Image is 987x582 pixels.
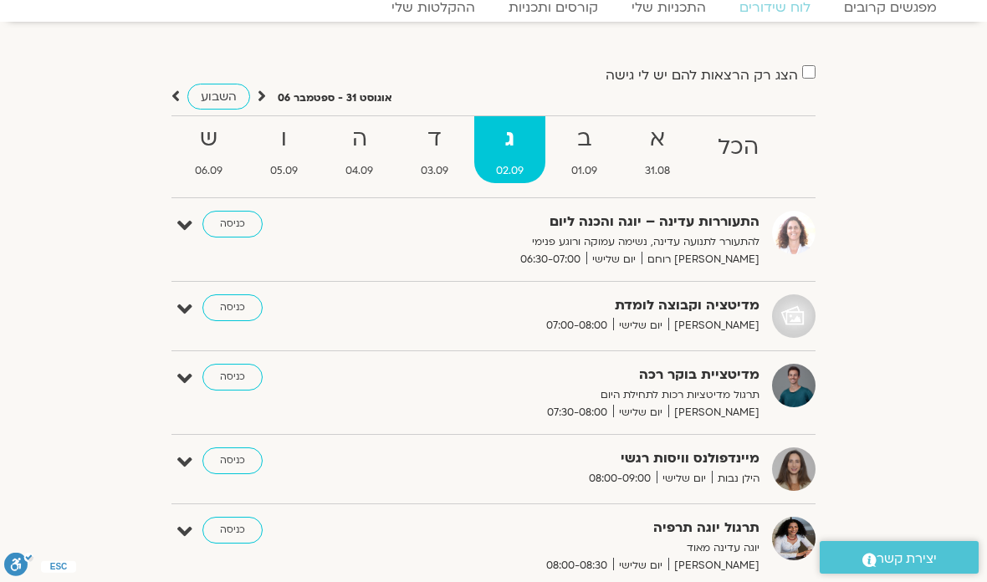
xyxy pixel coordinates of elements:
span: יום שלישי [613,317,668,334]
a: הכל [695,116,780,183]
span: יום שלישי [586,251,642,268]
a: כניסה [202,447,263,474]
span: 04.09 [324,162,396,180]
strong: תרגול יוגה תרפיה [400,517,759,539]
a: כניסה [202,517,263,544]
span: 31.08 [622,162,692,180]
a: ד03.09 [399,116,471,183]
span: יום שלישי [613,557,668,574]
span: [PERSON_NAME] רוחם [642,251,759,268]
span: 03.09 [399,162,471,180]
span: הילן נבות [712,470,759,488]
p: יוגה עדינה מאוד [400,539,759,557]
span: 06:30-07:00 [514,251,586,268]
p: אוגוסט 31 - ספטמבר 06 [278,89,392,107]
a: ה04.09 [324,116,396,183]
a: כניסה [202,294,263,321]
a: השבוע [187,84,250,110]
p: תרגול מדיטציות רכות לתחילת היום [400,386,759,404]
span: 01.09 [549,162,619,180]
span: השבוע [201,89,237,105]
span: [PERSON_NAME] [668,557,759,574]
strong: ד [399,120,471,158]
a: ו05.09 [248,116,320,183]
span: [PERSON_NAME] [668,317,759,334]
strong: ג [474,120,546,158]
strong: א [622,120,692,158]
strong: ו [248,120,320,158]
strong: ה [324,120,396,158]
span: 06.09 [173,162,245,180]
strong: מיינדפולנס וויסות רגשי [400,447,759,470]
a: ש06.09 [173,116,245,183]
a: ב01.09 [549,116,619,183]
a: א31.08 [622,116,692,183]
span: יצירת קשר [877,548,937,570]
a: יצירת קשר [820,541,979,574]
span: 02.09 [474,162,546,180]
strong: מדיטציית בוקר רכה [400,364,759,386]
span: 08:00-08:30 [540,557,613,574]
label: הצג רק הרצאות להם יש לי גישה [606,68,798,83]
span: [PERSON_NAME] [668,404,759,421]
span: יום שלישי [613,404,668,421]
span: 05.09 [248,162,320,180]
span: יום שלישי [657,470,712,488]
strong: מדיטציה וקבוצה לומדת [400,294,759,317]
span: 07:00-08:00 [540,317,613,334]
span: 08:00-09:00 [583,470,657,488]
p: להתעורר לתנועה עדינה, נשימה עמוקה ורוגע פנימי [400,233,759,251]
strong: הכל [695,129,780,166]
strong: התעוררות עדינה – יוגה והכנה ליום [400,211,759,233]
strong: ש [173,120,245,158]
span: 07:30-08:00 [541,404,613,421]
strong: ב [549,120,619,158]
a: כניסה [202,211,263,237]
a: ג02.09 [474,116,546,183]
a: כניסה [202,364,263,391]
